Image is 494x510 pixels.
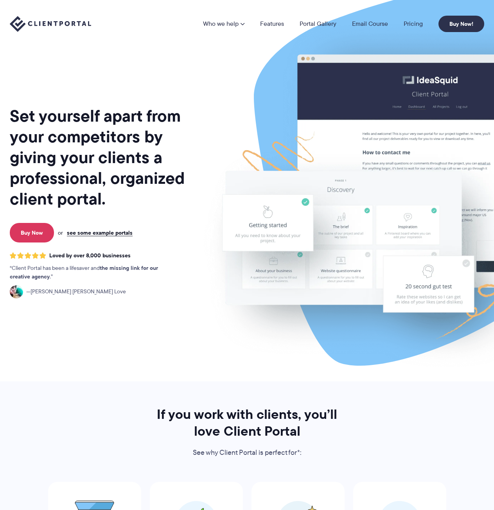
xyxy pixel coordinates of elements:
[404,21,423,27] a: Pricing
[26,287,126,296] span: [PERSON_NAME] [PERSON_NAME] Love
[49,252,131,259] span: Loved by over 8,000 businesses
[260,21,284,27] a: Features
[203,21,244,27] a: Who we help
[438,16,484,32] a: Buy Now!
[10,264,174,281] p: Client Portal has been a lifesaver and .
[146,406,348,440] h2: If you work with clients, you’ll love Client Portal
[10,223,54,242] a: Buy Now
[352,21,388,27] a: Email Course
[10,106,199,209] h1: Set yourself apart from your competitors by giving your clients a professional, organized client ...
[58,229,63,236] span: or
[146,447,348,459] p: See why Client Portal is perfect for*:
[300,21,336,27] a: Portal Gallery
[67,229,133,236] a: see some example portals
[10,264,158,281] strong: the missing link for our creative agency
